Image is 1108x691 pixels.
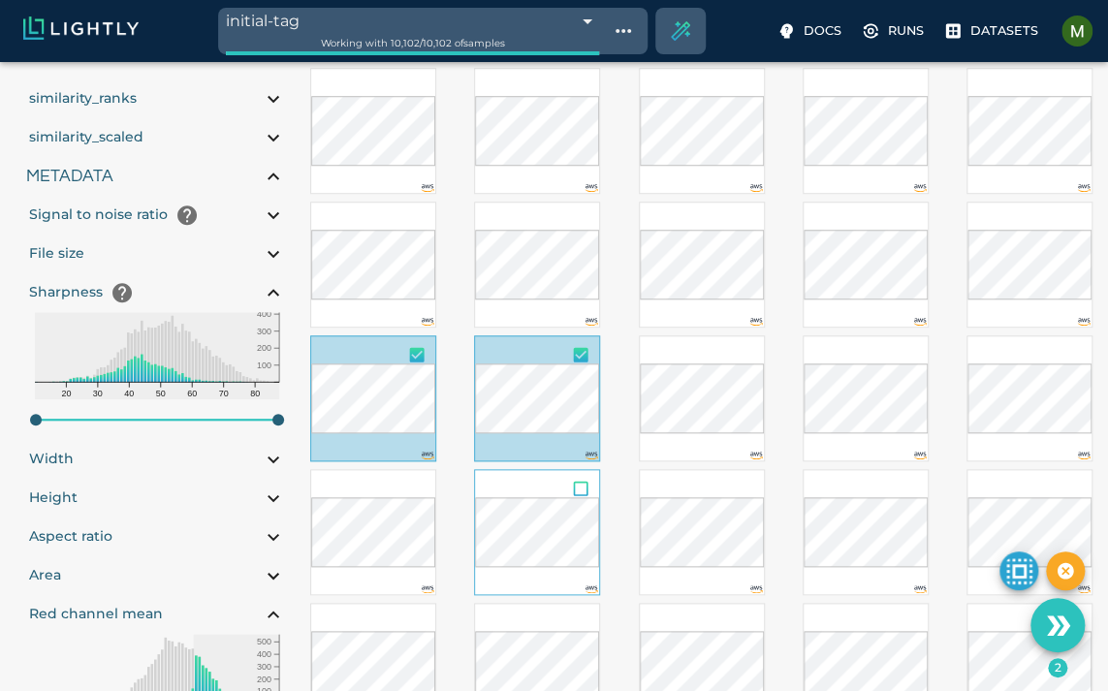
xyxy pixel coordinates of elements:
span: Metadata [26,168,113,185]
span: Aspect ratio [29,527,112,545]
div: File size [26,235,288,273]
div: Red channel mean [26,595,288,634]
div: Width [26,440,288,479]
label: Malte Ebner [1054,10,1100,52]
div: similarity_strategy_0: similarity_scaled [26,118,288,157]
span: Sharpness [29,283,103,300]
label: Datasets [939,16,1046,47]
button: make selected active [999,551,1038,590]
span: Width [29,450,74,467]
div: Create selection [657,8,704,54]
span: Working with 10,102 / 10,102 of samples [320,37,504,49]
span: Red channel mean [29,605,163,622]
label: Docs [773,16,849,47]
div: similarity_strategy_0: similarity_ranks [26,79,288,118]
div: Sharpnesshelp [26,273,288,312]
p: Docs [804,21,841,40]
text: 30 [93,388,103,397]
span: Height [29,488,78,506]
button: Reset the selection of samples [1046,551,1085,590]
button: help [103,273,142,312]
button: help [168,196,206,235]
span: Area [29,566,61,583]
span: File size [29,244,84,262]
img: Malte Ebner [1061,16,1092,47]
span: Signal to noise ratio [29,205,168,223]
text: 50 [156,388,166,397]
div: Aspect ratio [26,518,288,556]
p: Runs [888,21,924,40]
span: similarity_strategy_0: similarity_scaled [29,128,143,145]
img: Lightly [23,16,139,40]
button: Use the 2 selected samples as the basis for your new tag [1030,598,1085,652]
label: Runs [857,16,932,47]
p: Datasets [970,21,1038,40]
div: Height [26,479,288,518]
span: 2 [1048,658,1067,677]
text: 80 [250,388,260,397]
text: 40 [124,388,134,397]
div: Signal to noise ratiohelp [26,196,288,235]
text: 20 [62,388,72,397]
div: Metadata [23,157,288,196]
text: 60 [187,388,197,397]
div: Area [26,556,288,595]
span: similarity_strategy_0: similarity_ranks [29,89,137,107]
div: initial-tag [226,8,600,34]
button: Show tag tree [607,15,640,47]
text: 70 [219,388,229,397]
